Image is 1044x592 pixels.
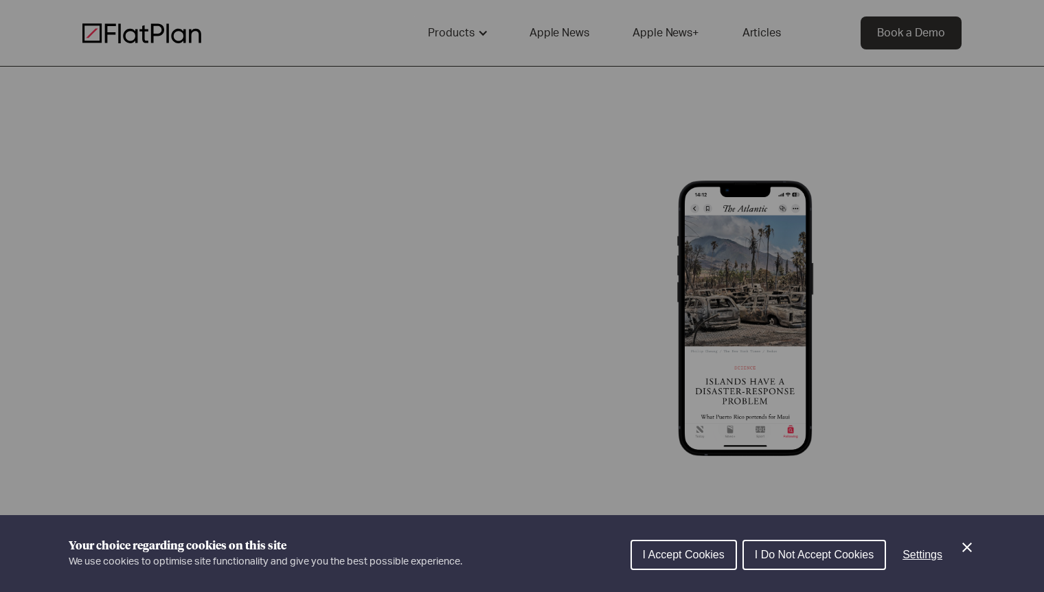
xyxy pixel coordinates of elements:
button: Settings [892,541,953,569]
button: I Accept Cookies [631,540,737,570]
button: I Do Not Accept Cookies [742,540,886,570]
h1: Your choice regarding cookies on this site [69,538,462,554]
button: Close Cookie Control [959,539,975,556]
span: Settings [903,549,942,560]
p: We use cookies to optimise site functionality and give you the best possible experience. [69,554,462,569]
span: I Do Not Accept Cookies [755,549,874,560]
span: I Accept Cookies [643,549,725,560]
